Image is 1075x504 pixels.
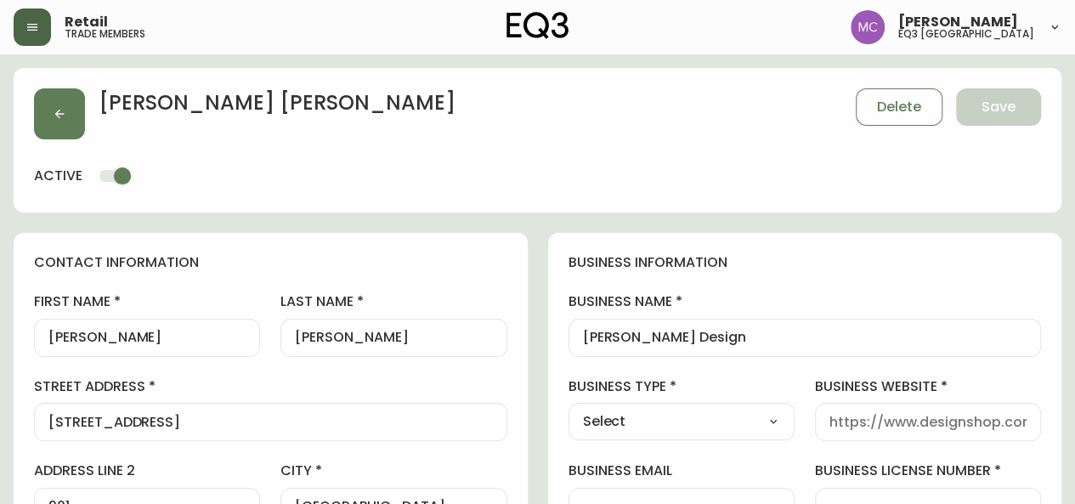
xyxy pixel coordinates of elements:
img: logo [506,12,569,39]
span: Delete [877,98,921,116]
input: https://www.designshop.com [829,414,1027,430]
span: Retail [65,15,108,29]
label: business name [569,292,1042,311]
span: [PERSON_NAME] [898,15,1018,29]
h5: trade members [65,29,145,39]
label: address line 2 [34,462,260,480]
label: business email [569,462,795,480]
h4: contact information [34,253,507,272]
label: business license number [815,462,1041,480]
h2: [PERSON_NAME] [PERSON_NAME] [99,88,455,126]
h4: active [34,167,82,185]
label: first name [34,292,260,311]
label: street address [34,377,507,396]
h5: eq3 [GEOGRAPHIC_DATA] [898,29,1034,39]
img: 6dbdb61c5655a9a555815750a11666cc [851,10,885,44]
label: last name [280,292,506,311]
label: city [280,462,506,480]
button: Delete [856,88,942,126]
h4: business information [569,253,1042,272]
label: business website [815,377,1041,396]
label: business type [569,377,795,396]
